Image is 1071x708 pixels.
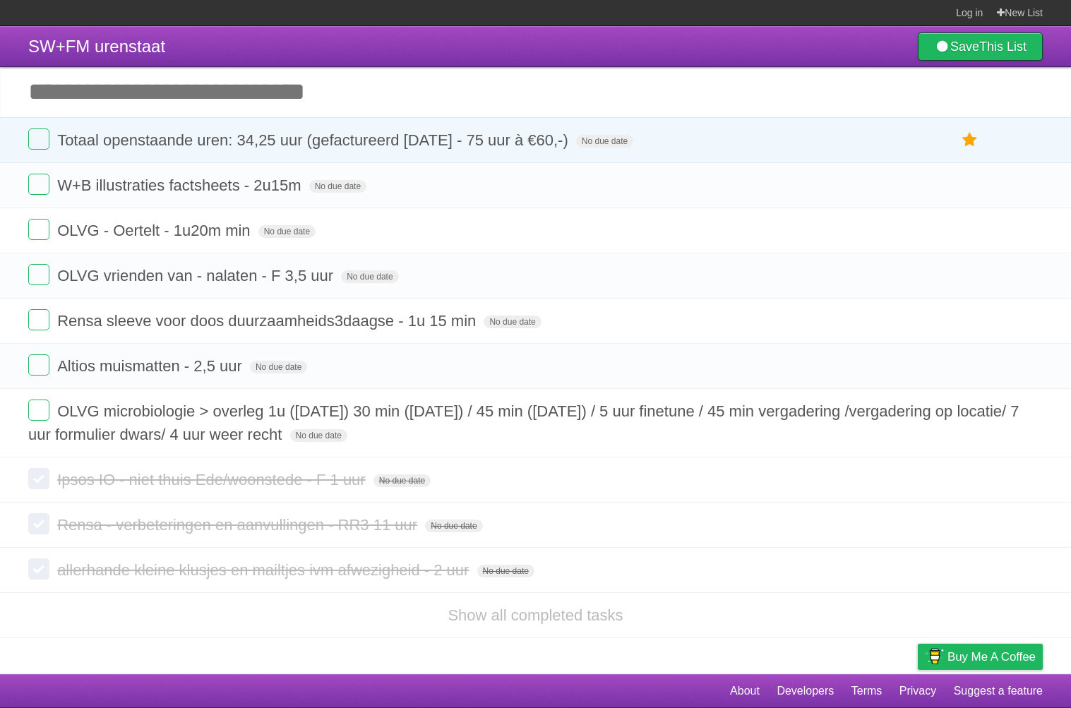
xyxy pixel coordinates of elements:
[899,678,936,704] a: Privacy
[57,357,246,375] span: Altios muismatten - 2,5 uur
[918,644,1043,670] a: Buy me a coffee
[28,558,49,580] label: Done
[925,644,944,668] img: Buy me a coffee
[28,468,49,489] label: Done
[28,354,49,376] label: Done
[448,606,623,624] a: Show all completed tasks
[57,222,253,239] span: OLVG - Oertelt - 1u20m min
[57,516,421,534] span: Rensa - verbeteringen en aanvullingen - RR3 11 uur
[57,267,337,284] span: OLVG vrienden van - nalaten - F 3,5 uur
[28,402,1019,443] span: OLVG microbiologie > overleg 1u ([DATE]) 30 min ([DATE]) / 45 min ([DATE]) / 5 uur finetune / 45 ...
[477,565,534,577] span: No due date
[851,678,882,704] a: Terms
[28,37,165,56] span: SW+FM urenstaat
[28,513,49,534] label: Done
[918,32,1043,61] a: SaveThis List
[341,270,398,283] span: No due date
[777,678,834,704] a: Developers
[57,561,472,579] span: allerhande kleine klusjes en mailtjes ivm afwezigheid - 2 uur
[425,520,482,532] span: No due date
[28,128,49,150] label: Done
[57,176,304,194] span: W+B illustraties factsheets - 2u15m
[28,264,49,285] label: Done
[290,429,347,442] span: No due date
[309,180,366,193] span: No due date
[979,40,1027,54] b: This List
[57,471,369,488] span: Ipsos IO - niet thuis Ede/woonstede - F 1 uur
[954,678,1043,704] a: Suggest a feature
[28,309,49,330] label: Done
[957,128,983,152] label: Star task
[28,219,49,240] label: Done
[947,644,1036,669] span: Buy me a coffee
[57,312,479,330] span: Rensa sleeve voor doos duurzaamheids3daagse - 1u 15 min
[28,400,49,421] label: Done
[250,361,307,373] span: No due date
[373,474,431,487] span: No due date
[258,225,316,238] span: No due date
[28,174,49,195] label: Done
[484,316,541,328] span: No due date
[576,135,633,148] span: No due date
[57,131,572,149] span: Totaal openstaande uren: 34,25 uur (gefactureerd [DATE] - 75 uur à €60,-)
[730,678,760,704] a: About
